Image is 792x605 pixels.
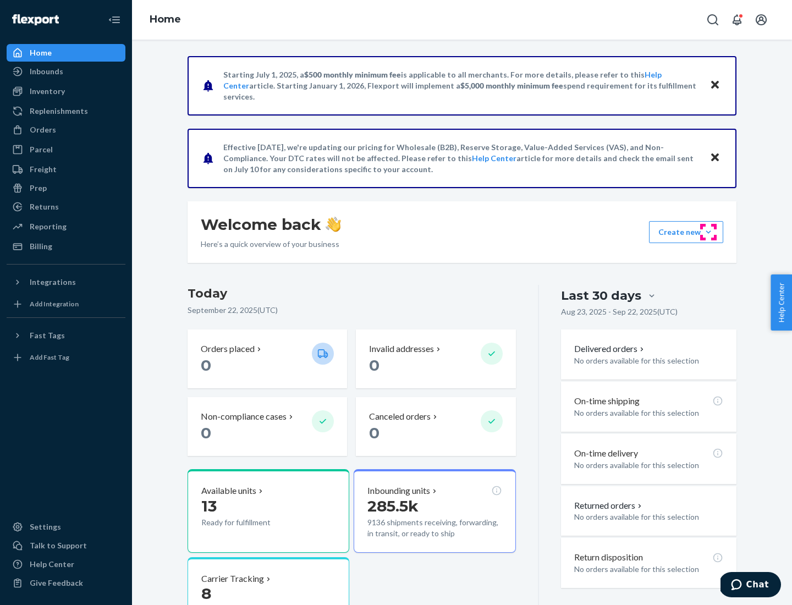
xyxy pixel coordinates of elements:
a: Returns [7,198,125,216]
p: No orders available for this selection [574,460,723,471]
span: 0 [369,356,380,375]
p: On-time shipping [574,395,640,408]
span: 13 [201,497,217,515]
div: Give Feedback [30,577,83,588]
a: Add Integration [7,295,125,313]
p: September 22, 2025 ( UTC ) [188,305,516,316]
button: Non-compliance cases 0 [188,397,347,456]
a: Orders [7,121,125,139]
div: Inbounds [30,66,63,77]
h1: Welcome back [201,215,341,234]
span: $5,000 monthly minimum fee [460,81,563,90]
p: Ready for fulfillment [201,517,303,528]
div: Replenishments [30,106,88,117]
p: No orders available for this selection [574,512,723,522]
button: Fast Tags [7,327,125,344]
div: Home [30,47,52,58]
button: Orders placed 0 [188,329,347,388]
ol: breadcrumbs [141,4,190,36]
div: Reporting [30,221,67,232]
p: Canceled orders [369,410,431,423]
a: Replenishments [7,102,125,120]
span: 0 [201,356,211,375]
button: Returned orders [574,499,644,512]
p: No orders available for this selection [574,408,723,419]
div: Billing [30,241,52,252]
div: Settings [30,521,61,532]
p: Available units [201,485,256,497]
p: Orders placed [201,343,255,355]
a: Parcel [7,141,125,158]
div: Prep [30,183,47,194]
p: Invalid addresses [369,343,434,355]
span: 285.5k [367,497,419,515]
button: Give Feedback [7,574,125,592]
div: Help Center [30,559,74,570]
div: Returns [30,201,59,212]
button: Invalid addresses 0 [356,329,515,388]
button: Create new [649,221,723,243]
a: Inbounds [7,63,125,80]
div: Add Fast Tag [30,353,69,362]
p: Inbounding units [367,485,430,497]
a: Help Center [7,555,125,573]
div: Freight [30,164,57,175]
div: Talk to Support [30,540,87,551]
button: Close Navigation [103,9,125,31]
h3: Today [188,285,516,302]
button: Close [708,150,722,166]
button: Available units13Ready for fulfillment [188,469,349,553]
img: hand-wave emoji [326,217,341,232]
img: Flexport logo [12,14,59,25]
button: Talk to Support [7,537,125,554]
div: Parcel [30,144,53,155]
button: Delivered orders [574,343,646,355]
button: Close [708,78,722,94]
p: No orders available for this selection [574,355,723,366]
p: 9136 shipments receiving, forwarding, in transit, or ready to ship [367,517,502,539]
button: Canceled orders 0 [356,397,515,456]
button: Help Center [771,274,792,331]
span: 0 [369,424,380,442]
div: Fast Tags [30,330,65,341]
a: Reporting [7,218,125,235]
div: Add Integration [30,299,79,309]
span: 8 [201,584,211,603]
p: Aug 23, 2025 - Sep 22, 2025 ( UTC ) [561,306,678,317]
a: Settings [7,518,125,536]
p: No orders available for this selection [574,564,723,575]
button: Open notifications [726,9,748,31]
a: Home [150,13,181,25]
button: Integrations [7,273,125,291]
p: Carrier Tracking [201,573,264,585]
p: Return disposition [574,551,643,564]
a: Home [7,44,125,62]
a: Inventory [7,82,125,100]
a: Freight [7,161,125,178]
p: Effective [DATE], we're updating our pricing for Wholesale (B2B), Reserve Storage, Value-Added Se... [223,142,699,175]
button: Open account menu [750,9,772,31]
button: Open Search Box [702,9,724,31]
a: Billing [7,238,125,255]
p: Non-compliance cases [201,410,287,423]
div: Integrations [30,277,76,288]
span: $500 monthly minimum fee [304,70,401,79]
button: Inbounding units285.5k9136 shipments receiving, forwarding, in transit, or ready to ship [354,469,515,553]
div: Orders [30,124,56,135]
div: Last 30 days [561,287,641,304]
a: Add Fast Tag [7,349,125,366]
div: Inventory [30,86,65,97]
a: Prep [7,179,125,197]
iframe: Opens a widget where you can chat to one of our agents [721,572,781,599]
p: On-time delivery [574,447,638,460]
p: Starting July 1, 2025, a is applicable to all merchants. For more details, please refer to this a... [223,69,699,102]
a: Help Center [472,153,516,163]
span: 0 [201,424,211,442]
p: Here’s a quick overview of your business [201,239,341,250]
